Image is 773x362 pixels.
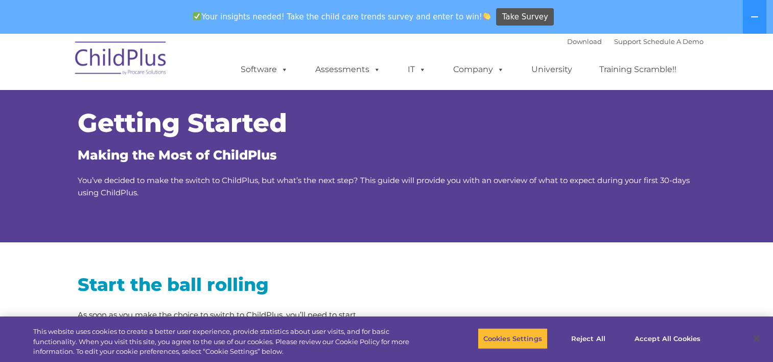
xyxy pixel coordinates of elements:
a: Company [443,59,514,80]
button: Reject All [556,328,620,349]
p: As soon as you make the choice to switch to ChildPlus, you’ll need to start several processes to ... [78,309,379,333]
font: | [567,37,704,46]
h2: Start the ball rolling [78,273,379,296]
a: Take Survey [496,8,554,26]
img: 👏 [483,12,490,20]
a: IT [397,59,436,80]
button: Cookies Settings [478,328,548,349]
a: Training Scramble!! [589,59,687,80]
a: University [521,59,582,80]
button: Close [745,327,768,350]
a: Schedule A Demo [643,37,704,46]
span: Take Survey [502,8,548,26]
span: You’ve decided to make the switch to ChildPlus, but what’s the next step? This guide will provide... [78,175,690,197]
img: ChildPlus by Procare Solutions [70,34,172,85]
span: Getting Started [78,107,287,139]
a: Assessments [305,59,391,80]
a: Download [567,37,602,46]
div: This website uses cookies to create a better user experience, provide statistics about user visit... [33,327,425,357]
img: ✅ [193,12,201,20]
a: Support [614,37,641,46]
span: Making the Most of ChildPlus [78,147,277,163]
span: Your insights needed! Take the child care trends survey and enter to win! [189,7,495,27]
button: Accept All Cookies [629,328,706,349]
a: Software [230,59,298,80]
